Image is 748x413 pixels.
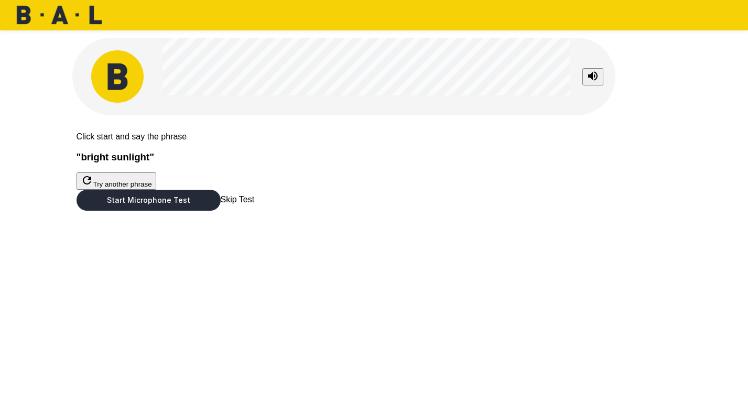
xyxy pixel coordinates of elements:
button: Start Microphone Test [77,190,221,211]
span: Skip Test [221,195,255,204]
button: Stop reading questions aloud [582,68,603,85]
h3: " bright sunlight " [77,151,672,163]
p: Click start and say the phrase [77,132,672,142]
button: Try another phrase [77,172,156,190]
img: bal_avatar.png [91,50,144,103]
